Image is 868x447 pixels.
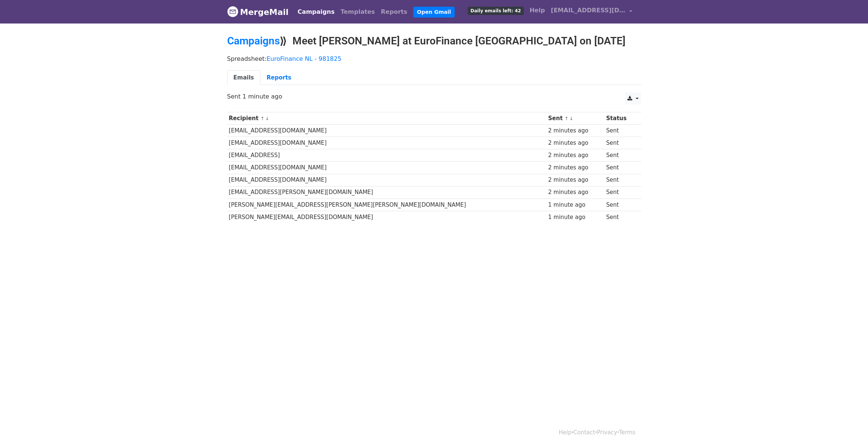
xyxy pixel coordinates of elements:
[548,163,603,172] div: 2 minutes ago
[295,4,338,19] a: Campaigns
[604,186,636,199] td: Sent
[227,186,546,199] td: [EMAIL_ADDRESS][PERSON_NAME][DOMAIN_NAME]
[565,116,569,121] a: ↑
[546,112,605,125] th: Sent
[227,199,546,211] td: [PERSON_NAME][EMAIL_ADDRESS][PERSON_NAME][PERSON_NAME][DOMAIN_NAME]
[227,35,280,47] a: Campaigns
[227,112,546,125] th: Recipient
[227,174,546,186] td: [EMAIL_ADDRESS][DOMAIN_NAME]
[227,55,641,63] p: Spreadsheet:
[227,4,289,20] a: MergeMail
[604,125,636,137] td: Sent
[559,429,571,436] a: Help
[260,116,264,121] a: ↑
[227,162,546,174] td: [EMAIL_ADDRESS][DOMAIN_NAME]
[548,139,603,147] div: 2 minutes ago
[548,188,603,197] div: 2 minutes ago
[569,116,573,121] a: ↓
[548,176,603,184] div: 2 minutes ago
[378,4,410,19] a: Reports
[619,429,635,436] a: Terms
[468,7,523,15] span: Daily emails left: 42
[338,4,378,19] a: Templates
[227,125,546,137] td: [EMAIL_ADDRESS][DOMAIN_NAME]
[548,201,603,209] div: 1 minute ago
[573,429,595,436] a: Contact
[604,174,636,186] td: Sent
[227,137,546,149] td: [EMAIL_ADDRESS][DOMAIN_NAME]
[604,149,636,162] td: Sent
[227,211,546,223] td: [PERSON_NAME][EMAIL_ADDRESS][DOMAIN_NAME]
[227,70,260,85] a: Emails
[548,126,603,135] div: 2 minutes ago
[548,3,635,21] a: [EMAIL_ADDRESS][DOMAIN_NAME]
[227,149,546,162] td: [EMAIL_ADDRESS]
[551,6,626,15] span: [EMAIL_ADDRESS][DOMAIN_NAME]
[267,55,341,62] a: EuroFinance NL - 981825
[604,112,636,125] th: Status
[597,429,617,436] a: Privacy
[604,199,636,211] td: Sent
[260,70,298,85] a: Reports
[227,6,238,17] img: MergeMail logo
[465,3,526,18] a: Daily emails left: 42
[604,137,636,149] td: Sent
[413,7,455,18] a: Open Gmail
[227,93,641,100] p: Sent 1 minute ago
[604,162,636,174] td: Sent
[548,151,603,160] div: 2 minutes ago
[527,3,548,18] a: Help
[604,211,636,223] td: Sent
[548,213,603,222] div: 1 minute ago
[227,35,641,47] h2: ⟫ Meet [PERSON_NAME] at EuroFinance [GEOGRAPHIC_DATA] on [DATE]
[265,116,269,121] a: ↓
